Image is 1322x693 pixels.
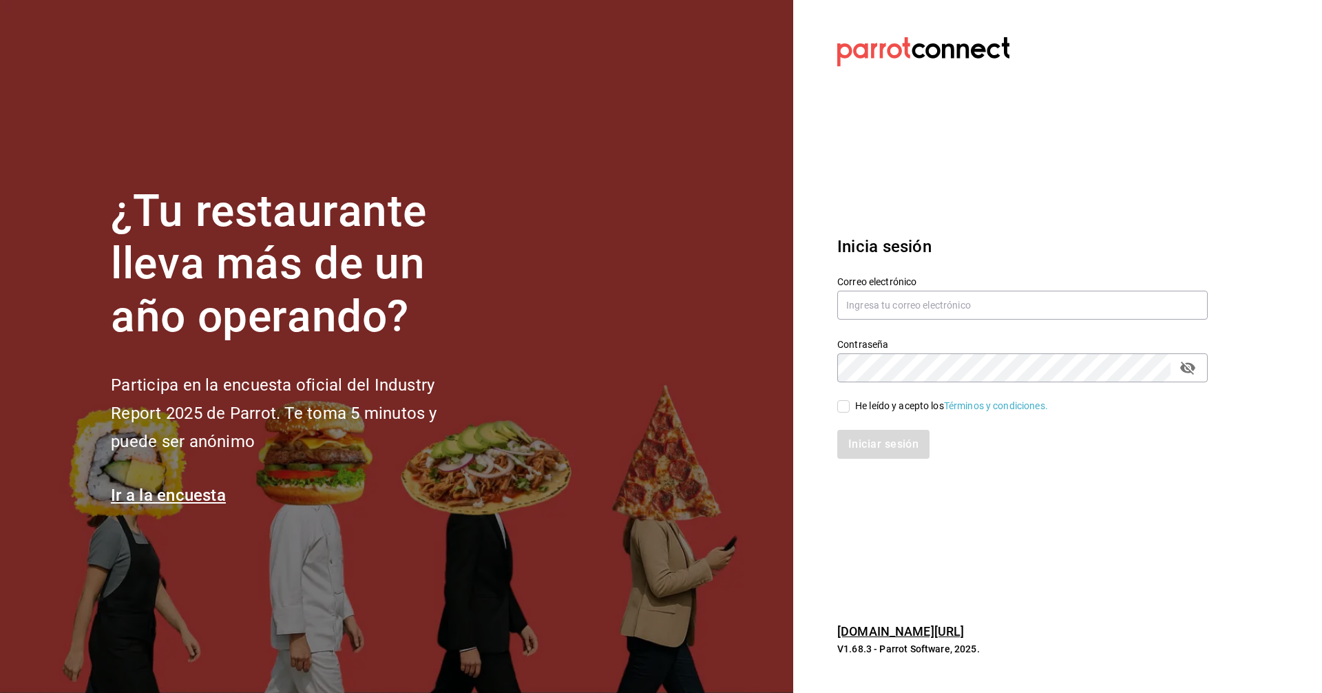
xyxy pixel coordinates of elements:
[837,642,1208,656] p: V1.68.3 - Parrot Software, 2025.
[855,399,1048,413] div: He leído y acepto los
[111,185,483,344] h1: ¿Tu restaurante lleva más de un año operando?
[837,291,1208,320] input: Ingresa tu correo electrónico
[944,400,1048,411] a: Términos y condiciones.
[837,339,1208,349] label: Contraseña
[111,486,226,505] a: Ir a la encuesta
[837,234,1208,259] h3: Inicia sesión
[1176,356,1199,380] button: passwordField
[111,371,483,455] h2: Participa en la encuesta oficial del Industry Report 2025 de Parrot. Te toma 5 minutos y puede se...
[837,276,1208,286] label: Correo electrónico
[837,624,964,639] a: [DOMAIN_NAME][URL]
